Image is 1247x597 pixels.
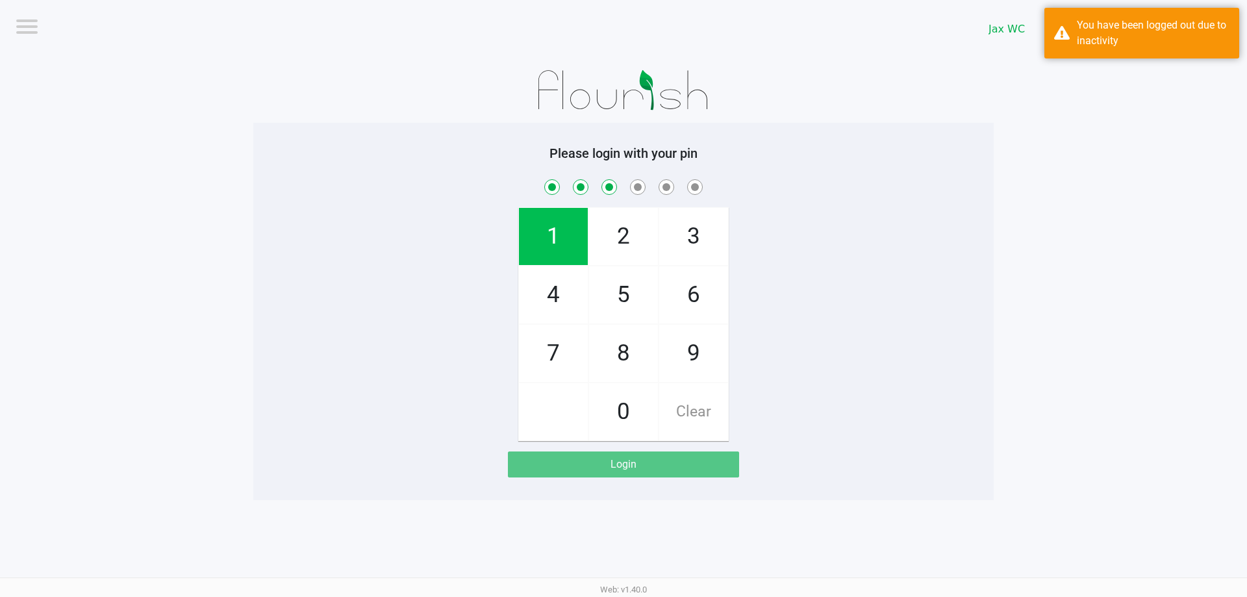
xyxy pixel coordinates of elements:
span: Web: v1.40.0 [600,585,647,594]
span: 1 [519,208,588,265]
span: 2 [589,208,658,265]
div: You have been logged out due to inactivity [1077,18,1229,49]
span: 8 [589,325,658,382]
span: 9 [659,325,728,382]
span: Jax WC [989,21,1109,37]
span: 6 [659,266,728,324]
h5: Please login with your pin [263,146,984,161]
span: 4 [519,266,588,324]
span: 7 [519,325,588,382]
span: 5 [589,266,658,324]
span: Clear [659,383,728,440]
span: 0 [589,383,658,440]
span: 3 [659,208,728,265]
